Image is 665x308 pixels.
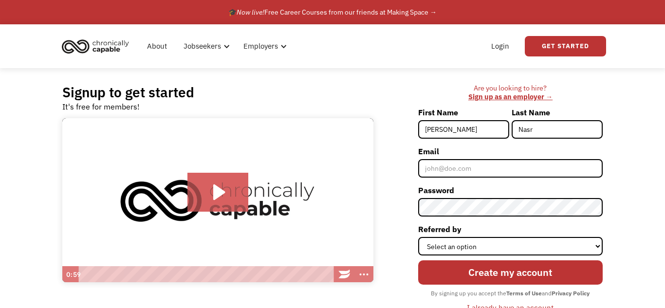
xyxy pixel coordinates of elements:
[187,173,248,212] button: Play Video: Introducing Chronically Capable
[418,120,509,139] input: Joni
[334,266,354,283] a: Wistia Logo -- Learn More
[426,287,594,300] div: By signing up you accept the and
[141,31,173,62] a: About
[418,260,603,284] input: Create my account
[468,92,553,101] a: Sign up as an employer →
[418,105,509,120] label: First Name
[512,105,603,120] label: Last Name
[62,84,194,101] h2: Signup to get started
[512,120,603,139] input: Mitchell
[506,290,542,297] strong: Terms of Use
[418,221,603,237] label: Referred by
[184,40,221,52] div: Jobseekers
[354,266,373,283] button: Show more buttons
[418,182,603,198] label: Password
[62,118,373,283] img: Introducing Chronically Capable
[525,36,606,56] a: Get Started
[485,31,515,62] a: Login
[552,290,590,297] strong: Privacy Policy
[228,6,437,18] div: 🎓 Free Career Courses from our friends at Making Space →
[237,8,264,17] em: Now live!
[418,84,603,102] div: Are you looking to hire? ‍
[59,36,136,57] a: home
[84,266,330,283] div: Playbar
[243,40,278,52] div: Employers
[418,159,603,178] input: john@doe.com
[418,144,603,159] label: Email
[238,31,290,62] div: Employers
[62,101,140,112] div: It's free for members!
[59,36,132,57] img: Chronically Capable logo
[178,31,233,62] div: Jobseekers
